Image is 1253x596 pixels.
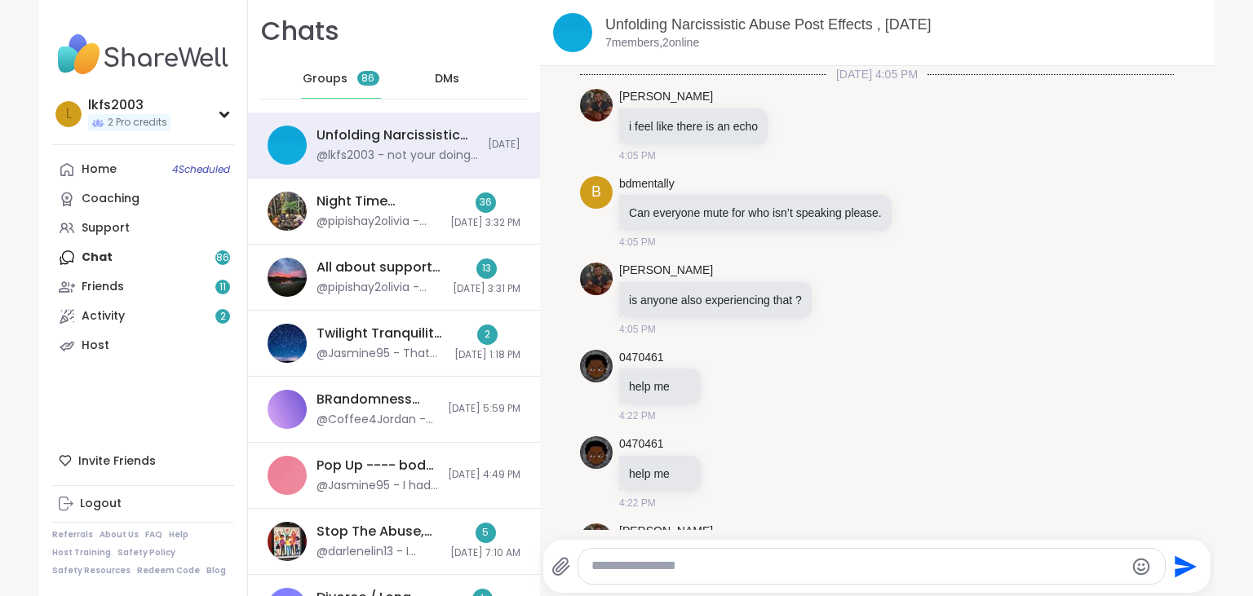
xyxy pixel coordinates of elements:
p: Can everyone mute for who isn’t speaking please. [629,205,882,221]
span: [DATE] 1:18 PM [454,348,520,362]
div: @lkfs2003 - not your doing beloved! everyone was amazing under the circumstances! [317,148,478,164]
a: bdmentally [619,176,675,192]
a: [PERSON_NAME] [619,263,713,279]
a: [PERSON_NAME] [619,523,713,540]
span: [DATE] [488,138,520,152]
a: Safety Resources [52,565,131,576]
span: 2 [220,310,226,324]
span: b [591,181,601,203]
div: @darlenelin13 - I thank-you all wonderful beautiful women.💖🌷 [317,544,441,560]
span: 4:05 PM [619,148,656,163]
h1: Chats [261,13,339,50]
a: Blog [206,565,226,576]
p: help me [629,466,691,482]
span: 2 Pro credits [108,116,167,130]
div: @Jasmine95 - That makes me so happy! [317,346,445,362]
p: i feel like there is an echo [629,118,758,135]
p: 7 members, 2 online [605,35,699,51]
span: 4:05 PM [619,322,656,337]
a: Coaching [52,184,234,214]
div: 5 [476,523,496,543]
span: 4 Scheduled [172,163,230,176]
p: help me [629,378,691,395]
a: Redeem Code [137,565,200,576]
p: is anyone also experiencing that ? [629,292,802,308]
span: 86 [361,72,374,86]
div: Stop The Abuse, We Are Stronger Together, [DATE] [317,523,441,541]
span: [DATE] 7:10 AM [450,546,520,560]
img: Night Time Reflection and/or Body Doubling, Oct 04 [268,192,307,231]
a: Unfolding Narcissistic Abuse Post Effects , [DATE] [605,16,932,33]
div: @pipishay2olivia - [URL][DOMAIN_NAME] [317,280,443,296]
button: Emoji picker [1131,557,1151,576]
button: Send [1166,548,1202,585]
img: Stop The Abuse, We Are Stronger Together, Oct 03 [268,522,307,561]
a: Referrals [52,529,93,541]
span: [DATE] 4:05 PM [826,66,928,82]
span: [DATE] 5:59 PM [448,402,520,416]
span: l [66,104,72,125]
div: Logout [80,496,122,512]
img: Twilight Tranquility: Guided Meditations , Oct 04 [268,324,307,363]
div: @Coffee4Jordan - muting computer to read a little✨ [317,412,438,428]
div: Home [82,161,117,178]
iframe: Spotlight [472,72,485,85]
div: Night Time Reflection and/or Body Doubling, [DATE] [317,192,441,210]
span: [DATE] 4:49 PM [448,468,520,482]
img: Unfolding Narcissistic Abuse Post Effects , Oct 05 [553,13,592,52]
a: FAQ [145,529,162,541]
a: Logout [52,489,234,519]
a: Help [169,529,188,541]
a: Support [52,214,234,243]
img: https://sharewell-space-live.sfo3.digitaloceanspaces.com/user-generated/04a57169-5ada-4c86-92de-8... [580,263,613,295]
div: @Jasmine95 - I had to separate my email address because ShareWell hides it [317,478,438,494]
div: 13 [476,258,497,279]
a: [PERSON_NAME] [619,89,713,105]
a: 0470461 [619,436,664,453]
a: Activity2 [52,302,234,331]
span: 4:22 PM [619,496,656,510]
img: https://sharewell-space-live.sfo3.digitaloceanspaces.com/user-generated/04a57169-5ada-4c86-92de-8... [580,523,613,556]
a: Friends11 [52,272,234,302]
img: All about support , Oct 05 [268,258,307,297]
div: lkfs2003 [88,96,170,114]
a: Home4Scheduled [52,155,234,184]
a: Host Training [52,547,111,558]
textarea: Type your message [591,558,1124,575]
a: Safety Policy [117,547,175,558]
img: https://sharewell-space-live.sfo3.digitaloceanspaces.com/user-generated/04a57169-5ada-4c86-92de-8... [580,89,613,121]
div: @pipishay2olivia - [URL][DOMAIN_NAME] [317,214,441,230]
div: Coaching [82,191,139,207]
span: 11 [219,280,226,294]
div: Unfolding Narcissistic Abuse Post Effects , [DATE] [317,126,478,144]
span: 4:22 PM [619,408,656,423]
div: Pop Up ---- body double , [DATE] [317,457,438,475]
div: 36 [476,192,496,213]
a: Host [52,331,234,360]
span: [DATE] 3:32 PM [450,216,520,230]
img: ShareWell Nav Logo [52,26,234,83]
span: [DATE] 3:31 PM [453,282,520,296]
img: https://sharewell-space-live.sfo3.digitaloceanspaces.com/user-generated/9c1defb6-ec1f-4fce-98b8-0... [580,350,613,382]
div: All about support , [DATE] [317,258,443,276]
span: Groups [303,71,348,87]
img: https://sharewell-space-live.sfo3.digitaloceanspaces.com/user-generated/9c1defb6-ec1f-4fce-98b8-0... [580,436,613,469]
div: Twilight Tranquility: Guided Meditations , [DATE] [317,324,445,342]
img: Pop Up ---- body double , Oct 04 [268,456,307,495]
span: DMs [435,71,459,87]
img: BRandomness Ohana Open Forum, Oct 04 [268,390,307,429]
iframe: Spotlight [218,193,231,206]
span: 4:05 PM [619,235,656,249]
a: 0470461 [619,350,664,366]
div: BRandomness Ohana Open Forum, [DATE] [317,391,438,408]
div: Host [82,338,109,354]
img: Unfolding Narcissistic Abuse Post Effects , Oct 05 [268,126,307,165]
div: Support [82,220,130,236]
div: Activity [82,308,125,324]
a: About Us [100,529,139,541]
div: 2 [477,324,498,345]
div: Invite Friends [52,446,234,475]
div: Friends [82,279,124,295]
